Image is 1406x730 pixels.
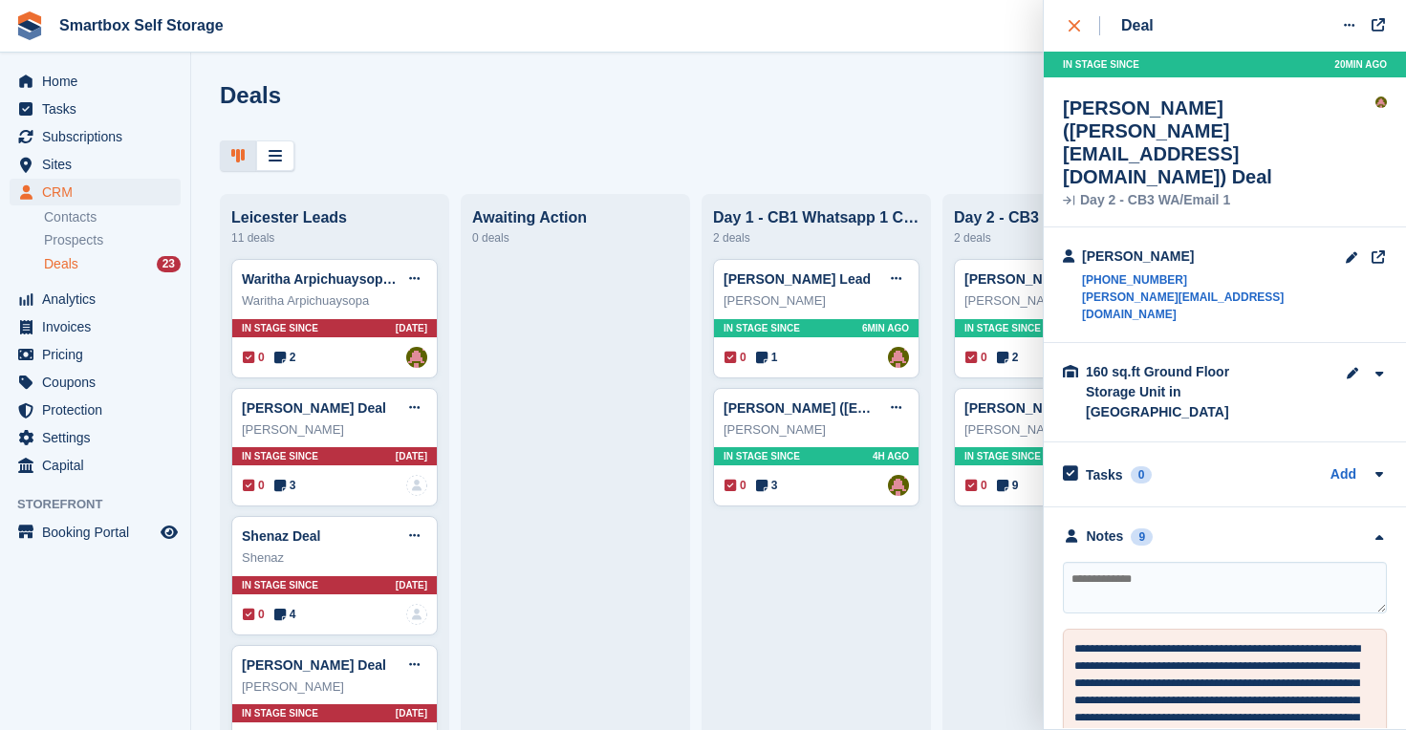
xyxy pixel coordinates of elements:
[724,449,800,463] span: In stage since
[964,271,1076,287] a: [PERSON_NAME]
[964,291,1150,311] div: [PERSON_NAME]
[42,123,157,150] span: Subscriptions
[997,477,1019,494] span: 9
[725,349,746,366] span: 0
[888,347,909,368] a: Alex Selenitsas
[1087,526,1124,547] div: Notes
[396,449,427,463] span: [DATE]
[42,369,157,396] span: Coupons
[157,256,181,272] div: 23
[158,521,181,544] a: Preview store
[242,578,318,592] span: In stage since
[242,420,427,440] div: [PERSON_NAME]
[10,519,181,546] a: menu
[242,271,422,287] a: Waritha Arpichuaysopa Deal
[242,321,318,335] span: In stage since
[1375,97,1387,108] img: Alex Selenitsas
[406,347,427,368] img: Alex Selenitsas
[242,400,386,416] a: [PERSON_NAME] Deal
[10,424,181,451] a: menu
[1082,289,1345,323] a: [PERSON_NAME][EMAIL_ADDRESS][DOMAIN_NAME]
[243,606,265,623] span: 0
[472,226,679,249] div: 0 deals
[1131,466,1153,483] div: 0
[242,706,318,720] span: In stage since
[964,420,1150,440] div: [PERSON_NAME]
[10,151,181,178] a: menu
[954,226,1160,249] div: 2 deals
[274,606,296,623] span: 4
[242,449,318,463] span: In stage since
[42,151,157,178] span: Sites
[44,255,78,273] span: Deals
[52,10,231,41] a: Smartbox Self Storage
[396,321,427,335] span: [DATE]
[406,604,427,625] img: deal-assignee-blank
[954,209,1160,226] div: Day 2 - CB3 WA/Email 1
[17,495,190,514] span: Storefront
[965,477,987,494] span: 0
[243,477,265,494] span: 0
[44,230,181,250] a: Prospects
[10,179,181,205] a: menu
[756,349,778,366] span: 1
[713,226,919,249] div: 2 deals
[42,452,157,479] span: Capital
[42,519,157,546] span: Booking Portal
[42,424,157,451] span: Settings
[242,528,320,544] a: Shenaz Deal
[1063,194,1375,207] div: Day 2 - CB3 WA/Email 1
[274,477,296,494] span: 3
[396,706,427,720] span: [DATE]
[1082,271,1345,289] a: [PHONE_NUMBER]
[243,349,265,366] span: 0
[42,96,157,122] span: Tasks
[44,254,181,274] a: Deals 23
[1063,57,1139,72] span: In stage since
[1063,97,1375,188] div: [PERSON_NAME] ([PERSON_NAME][EMAIL_ADDRESS][DOMAIN_NAME]) Deal
[965,349,987,366] span: 0
[42,341,157,368] span: Pricing
[10,397,181,423] a: menu
[1330,464,1356,486] a: Add
[242,677,427,697] div: [PERSON_NAME]
[44,231,103,249] span: Prospects
[242,657,386,673] a: [PERSON_NAME] Deal
[10,123,181,150] a: menu
[231,226,438,249] div: 11 deals
[964,449,1041,463] span: In stage since
[42,179,157,205] span: CRM
[10,96,181,122] a: menu
[10,68,181,95] a: menu
[42,313,157,340] span: Invoices
[713,209,919,226] div: Day 1 - CB1 Whatsapp 1 CB2
[220,82,281,108] h1: Deals
[10,286,181,312] a: menu
[10,452,181,479] a: menu
[15,11,44,40] img: stora-icon-8386f47178a22dfd0bd8f6a31ec36ba5ce8667c1dd55bd0f319d3a0aa187defe.svg
[725,477,746,494] span: 0
[862,321,909,335] span: 6MIN AGO
[406,475,427,496] a: deal-assignee-blank
[1082,247,1345,267] div: [PERSON_NAME]
[997,349,1019,366] span: 2
[396,578,427,592] span: [DATE]
[724,271,871,287] a: [PERSON_NAME] Lead
[724,291,909,311] div: [PERSON_NAME]
[242,291,427,311] div: Waritha Arpichuaysopa
[724,420,909,440] div: [PERSON_NAME]
[1334,57,1387,72] span: 20MIN AGO
[964,321,1041,335] span: In stage since
[1131,528,1153,546] div: 9
[888,475,909,496] img: Alex Selenitsas
[10,313,181,340] a: menu
[724,321,800,335] span: In stage since
[756,477,778,494] span: 3
[42,286,157,312] span: Analytics
[274,349,296,366] span: 2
